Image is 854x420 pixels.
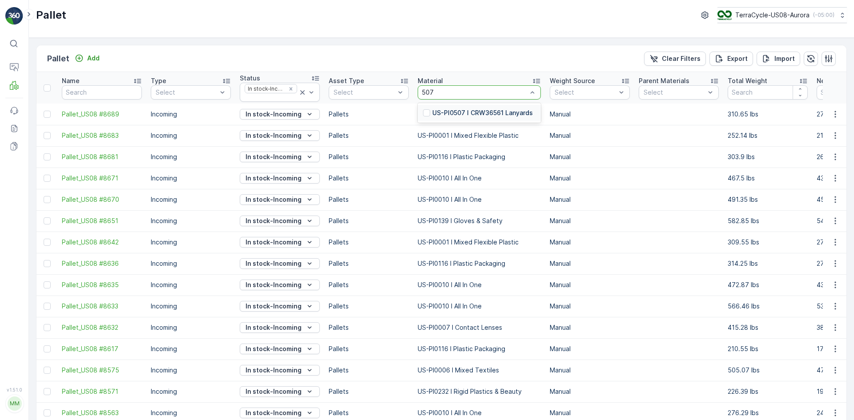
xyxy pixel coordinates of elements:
span: 70 [52,160,60,168]
p: Pallets [329,216,409,225]
div: Toggle Row Selected [44,217,51,224]
a: Pallet_US08 #8671 [62,174,142,183]
a: Pallet_US08 #8651 [62,216,142,225]
div: Remove In stock-Incoming [286,85,296,92]
p: In stock-Incoming [246,323,302,332]
a: Pallet_US08 #8632 [62,323,142,332]
span: Pallet_US08 #8636 [62,259,142,268]
div: Toggle Row Selected [44,367,51,374]
button: Export [709,52,753,66]
button: MM [5,394,23,413]
span: Pallet_US08 #8670 [62,195,142,204]
button: In stock-Incoming [240,130,320,141]
p: 226.39 lbs [728,387,808,396]
div: Toggle Row Selected [44,324,51,331]
p: Pallet [36,8,66,22]
p: Type [151,76,166,85]
button: TerraCycle-US08-Aurora(-05:00) [717,7,847,23]
div: Toggle Row Selected [44,303,51,310]
p: Incoming [151,344,231,353]
span: Pallet_US08 #8617 [62,344,142,353]
p: Pallet [47,52,69,65]
p: Pallets [329,387,409,396]
input: Search [62,85,142,100]
div: MM [8,396,22,411]
p: Total Weight [728,76,767,85]
p: Name [62,76,80,85]
p: Asset Type [329,76,364,85]
p: 303.9 lbs [728,152,808,161]
p: In stock-Incoming [246,110,302,119]
span: Pallet_US08 #7892 [29,146,88,153]
p: Incoming [151,259,231,268]
p: 314.25 lbs [728,259,808,268]
div: Toggle Row Selected [44,111,51,118]
p: Clear Filters [662,54,701,63]
p: Incoming [151,408,231,417]
p: TerraCycle-US08-Aurora [735,11,810,20]
a: Pallet_US08 #8633 [62,302,142,311]
p: Manual [550,366,630,375]
p: Pallets [329,152,409,161]
p: In stock-Incoming [246,195,302,204]
p: Pallets [329,259,409,268]
span: 70 [50,190,58,197]
span: Material : [8,219,38,227]
a: Pallet_US08 #8642 [62,238,142,247]
p: Manual [550,408,630,417]
span: [PERSON_NAME] [47,204,98,212]
p: 310.65 lbs [728,110,808,119]
a: Pallet_US08 #8571 [62,387,142,396]
div: Toggle Row Selected [44,260,51,267]
p: In stock-Incoming [246,408,302,417]
button: In stock-Incoming [240,258,320,269]
div: Toggle Row Selected [44,196,51,203]
p: Pallets [329,366,409,375]
p: Pallets [329,408,409,417]
p: Manual [550,280,630,289]
p: US-PI0232 I Rigid Plastics & Beauty [418,387,541,396]
button: Add [71,53,103,64]
div: In stock-Incoming [245,84,286,93]
p: Manual [550,238,630,247]
p: Manual [550,110,630,119]
p: 252.14 lbs [728,131,808,140]
div: Toggle Row Selected [44,345,51,352]
p: In stock-Incoming [246,131,302,140]
p: Incoming [151,216,231,225]
p: Pallets [329,344,409,353]
span: v 1.51.0 [5,387,23,392]
p: Manual [550,131,630,140]
p: Incoming [151,387,231,396]
div: Toggle Row Selected [44,281,51,288]
p: In stock-Incoming [246,344,302,353]
p: Incoming [151,366,231,375]
a: Pallet_US08 #8563 [62,408,142,417]
p: US-PI0010 I All In One [418,302,541,311]
span: Net Weight : [8,175,47,183]
p: 415.28 lbs [728,323,808,332]
button: In stock-Incoming [240,237,320,248]
p: 210.55 lbs [728,344,808,353]
p: Incoming [151,280,231,289]
p: 276.29 lbs [728,408,808,417]
p: US-PI0116 I Plastic Packaging [418,152,541,161]
p: Manual [550,259,630,268]
span: US-A0171 I Fabric, Clothing, Shoes, Bags, Etc [38,219,175,227]
p: Select [334,88,395,97]
button: In stock-Incoming [240,301,320,312]
span: Pallet_US08 #8575 [62,366,142,375]
p: US-PI0507 I CRW36561 Lanyards [432,108,533,117]
a: Pallet_US08 #8681 [62,152,142,161]
span: Total Weight : [8,160,52,168]
p: Pallets [329,131,409,140]
div: Toggle Row Selected [44,175,51,182]
img: logo [5,7,23,25]
p: 472.87 lbs [728,280,808,289]
a: Pallet_US08 #8683 [62,131,142,140]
